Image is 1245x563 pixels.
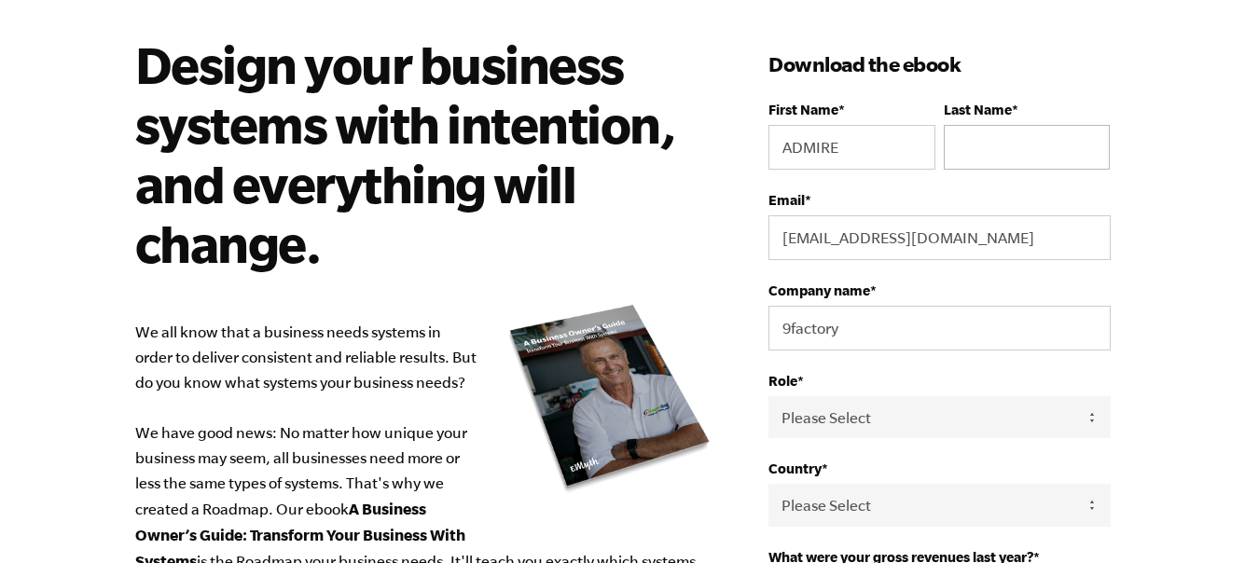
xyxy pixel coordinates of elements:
span: Email [768,192,805,208]
span: Last Name [944,102,1012,117]
iframe: Chat Widget [1152,474,1245,563]
h2: Design your business systems with intention, and everything will change. [135,34,686,273]
span: Country [768,460,822,476]
span: Role [768,373,797,389]
img: new_roadmap_cover_093019 [507,303,712,494]
h3: Download the ebook [768,49,1110,79]
span: First Name [768,102,838,117]
span: Company name [768,282,870,298]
